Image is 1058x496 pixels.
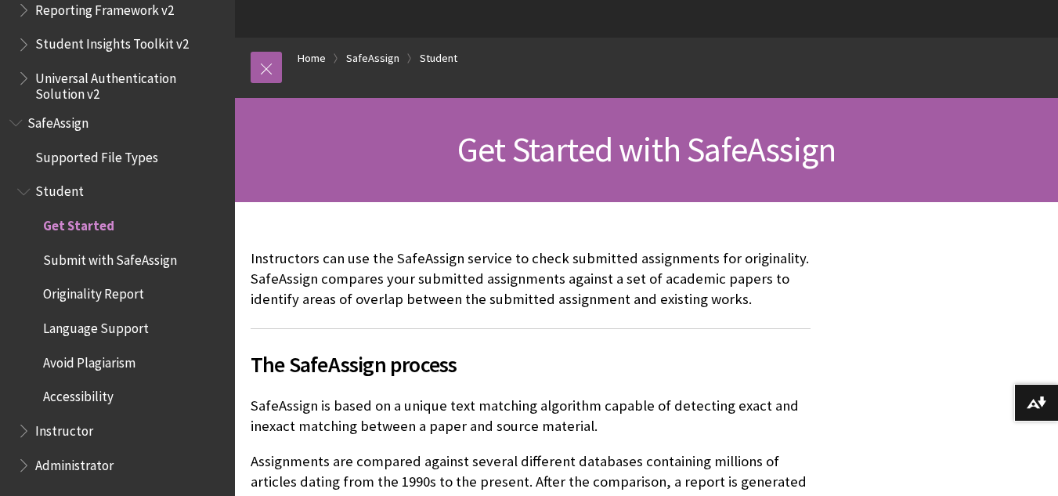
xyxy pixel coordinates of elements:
[251,396,811,436] p: SafeAssign is based on a unique text matching algorithm capable of detecting exact and inexact ma...
[35,144,158,165] span: Supported File Types
[346,49,399,68] a: SafeAssign
[43,247,177,268] span: Submit with SafeAssign
[35,452,114,473] span: Administrator
[35,31,189,52] span: Student Insights Toolkit v2
[298,49,326,68] a: Home
[43,349,135,371] span: Avoid Plagiarism
[35,418,93,439] span: Instructor
[43,212,114,234] span: Get Started
[251,248,811,310] p: Instructors can use the SafeAssign service to check submitted assignments for originality. SafeAs...
[43,315,149,336] span: Language Support
[27,110,88,131] span: SafeAssign
[420,49,457,68] a: Student
[251,348,811,381] span: The SafeAssign process
[9,110,226,478] nav: Book outline for Blackboard SafeAssign
[35,65,224,102] span: Universal Authentication Solution v2
[43,384,114,405] span: Accessibility
[43,281,144,302] span: Originality Report
[35,179,84,200] span: Student
[457,128,836,171] span: Get Started with SafeAssign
